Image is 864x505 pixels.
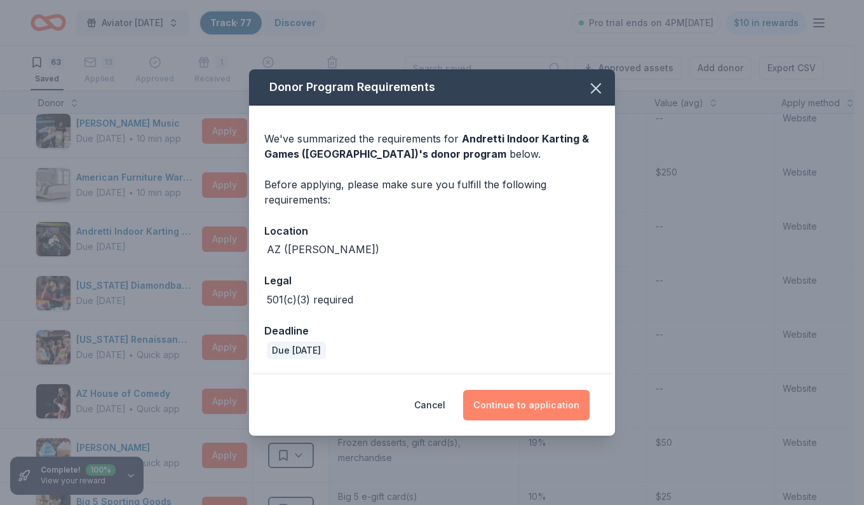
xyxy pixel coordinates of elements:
[249,69,615,106] div: Donor Program Requirements
[414,390,445,420] button: Cancel
[264,322,600,339] div: Deadline
[267,292,353,307] div: 501(c)(3) required
[267,342,326,359] div: Due [DATE]
[264,272,600,289] div: Legal
[264,223,600,239] div: Location
[264,177,600,207] div: Before applying, please make sure you fulfill the following requirements:
[267,242,379,257] div: AZ ([PERSON_NAME])
[463,390,590,420] button: Continue to application
[264,131,600,162] div: We've summarized the requirements for below.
